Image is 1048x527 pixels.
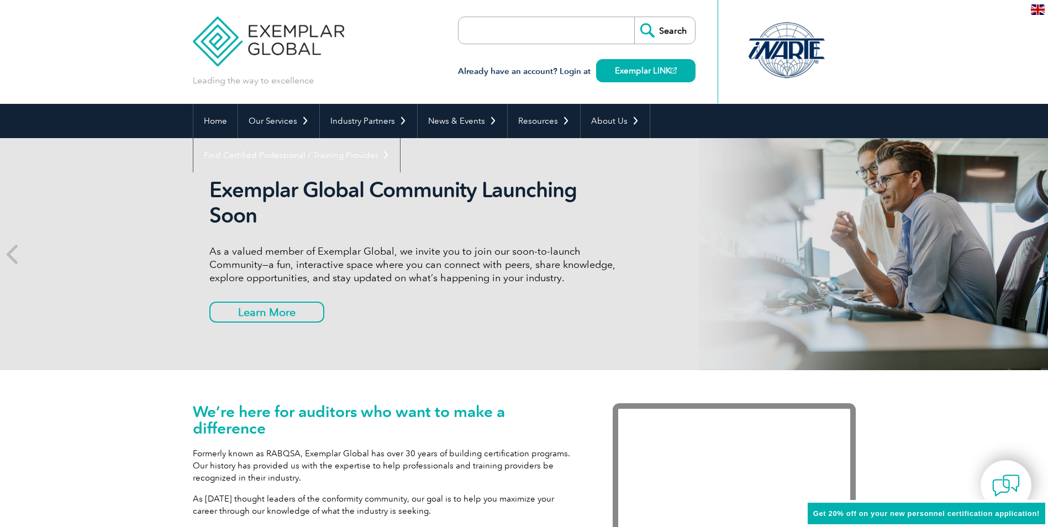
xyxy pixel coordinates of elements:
a: Industry Partners [320,104,417,138]
a: Exemplar LINK [596,59,696,82]
p: As [DATE] thought leaders of the conformity community, our goal is to help you maximize your care... [193,493,580,517]
a: Resources [508,104,580,138]
img: contact-chat.png [992,472,1020,499]
p: Leading the way to excellence [193,75,314,87]
p: Formerly known as RABQSA, Exemplar Global has over 30 years of building certification programs. O... [193,447,580,484]
img: open_square.png [671,67,677,73]
p: As a valued member of Exemplar Global, we invite you to join our soon-to-launch Community—a fun, ... [209,245,624,284]
a: About Us [581,104,650,138]
a: Home [193,104,238,138]
h2: Exemplar Global Community Launching Soon [209,177,624,228]
a: Find Certified Professional / Training Provider [193,138,400,172]
a: Learn More [209,302,324,323]
input: Search [634,17,695,44]
h3: Already have an account? Login at [458,65,696,78]
img: en [1031,4,1045,15]
a: News & Events [418,104,507,138]
a: Our Services [238,104,319,138]
h1: We’re here for auditors who want to make a difference [193,403,580,436]
span: Get 20% off on your new personnel certification application! [813,509,1040,518]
